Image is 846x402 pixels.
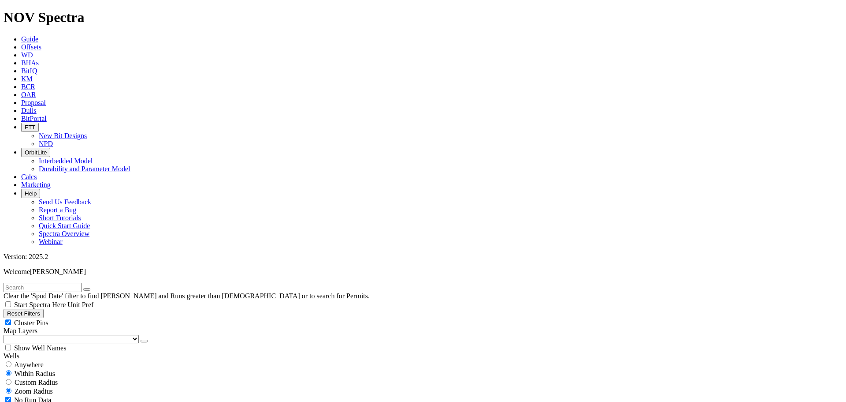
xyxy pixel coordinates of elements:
span: Clear the 'Spud Date' filter to find [PERSON_NAME] and Runs greater than [DEMOGRAPHIC_DATA] or to... [4,292,370,300]
a: Durability and Parameter Model [39,165,130,173]
span: OrbitLite [25,149,47,156]
a: Webinar [39,238,63,245]
button: Reset Filters [4,309,44,318]
a: Offsets [21,43,41,51]
input: Start Spectra Here [5,301,11,307]
a: Marketing [21,181,51,188]
h1: NOV Spectra [4,9,842,26]
span: Within Radius [15,370,55,377]
a: Calcs [21,173,37,180]
button: FTT [21,123,39,132]
a: Interbedded Model [39,157,93,165]
span: Anywhere [14,361,44,368]
span: Zoom Radius [15,387,53,395]
a: New Bit Designs [39,132,87,139]
a: Spectra Overview [39,230,89,237]
button: OrbitLite [21,148,50,157]
a: Short Tutorials [39,214,81,222]
a: BitIQ [21,67,37,75]
span: Start Spectra Here [14,301,66,308]
a: BHAs [21,59,39,67]
a: Send Us Feedback [39,198,91,206]
span: Map Layers [4,327,37,334]
a: Dulls [21,107,37,114]
div: Version: 2025.2 [4,253,842,261]
a: WD [21,51,33,59]
a: Proposal [21,99,46,106]
a: OAR [21,91,36,98]
p: Welcome [4,268,842,276]
span: Unit Pref [67,301,93,308]
input: Search [4,283,82,292]
span: Custom Radius [15,379,58,386]
a: NPD [39,140,53,147]
span: Help [25,190,37,197]
a: BCR [21,83,35,90]
a: Report a Bug [39,206,76,214]
a: KM [21,75,33,83]
span: Show Well Names [14,344,66,352]
span: FTT [25,124,35,131]
div: Wells [4,352,842,360]
a: BitPortal [21,115,47,122]
span: [PERSON_NAME] [30,268,86,275]
a: Guide [21,35,38,43]
span: Cluster Pins [14,319,48,327]
a: Quick Start Guide [39,222,90,229]
button: Help [21,189,40,198]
